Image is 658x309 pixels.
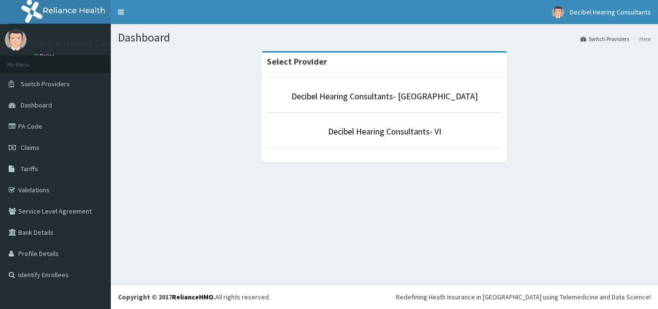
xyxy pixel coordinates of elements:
[34,39,141,48] p: Decibel Hearing Consultants
[21,101,52,109] span: Dashboard
[21,164,38,173] span: Tariffs
[118,31,651,44] h1: Dashboard
[111,284,658,309] footer: All rights reserved.
[21,80,70,88] span: Switch Providers
[552,6,564,18] img: User Image
[291,91,478,102] a: Decibel Hearing Consultants- [GEOGRAPHIC_DATA]
[21,143,39,152] span: Claims
[34,53,57,59] a: Online
[328,126,441,137] a: Decibel Hearing Consultants- VI
[570,8,651,16] span: Decibel Hearing Consultants
[5,29,26,51] img: User Image
[267,56,327,67] strong: Select Provider
[630,35,651,43] li: Here
[172,293,213,301] a: RelianceHMO
[580,35,629,43] a: Switch Providers
[118,293,215,301] strong: Copyright © 2017 .
[396,292,651,302] div: Redefining Heath Insurance in [GEOGRAPHIC_DATA] using Telemedicine and Data Science!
